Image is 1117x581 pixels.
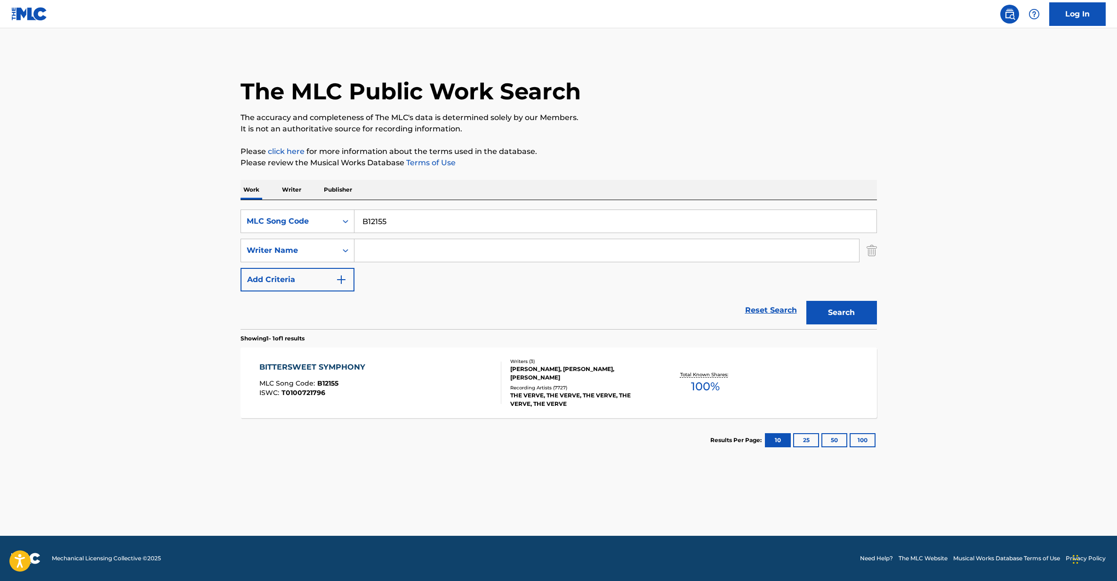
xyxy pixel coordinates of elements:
div: [PERSON_NAME], [PERSON_NAME], [PERSON_NAME] [510,365,652,382]
button: 10 [765,433,791,447]
h1: The MLC Public Work Search [241,77,581,105]
a: Need Help? [860,554,893,563]
span: ISWC : [259,388,281,397]
p: Total Known Shares: [680,371,731,378]
a: Musical Works Database Terms of Use [953,554,1060,563]
p: The accuracy and completeness of The MLC's data is determined solely by our Members. [241,112,877,123]
a: The MLC Website [899,554,948,563]
div: Writers ( 3 ) [510,358,652,365]
form: Search Form [241,210,877,329]
p: Publisher [321,180,355,200]
img: logo [11,553,40,564]
img: Delete Criterion [867,239,877,262]
p: Please review the Musical Works Database [241,157,877,169]
a: Terms of Use [404,158,456,167]
a: Reset Search [740,300,802,321]
img: search [1004,8,1015,20]
a: BITTERSWEET SYMPHONYMLC Song Code:B12155ISWC:T0100721796Writers (3)[PERSON_NAME], [PERSON_NAME], ... [241,347,877,418]
div: Recording Artists ( 7727 ) [510,384,652,391]
button: Search [806,301,877,324]
button: 25 [793,433,819,447]
p: It is not an authoritative source for recording information. [241,123,877,135]
button: 100 [850,433,876,447]
p: Showing 1 - 1 of 1 results [241,334,305,343]
div: Writer Name [247,245,331,256]
p: Please for more information about the terms used in the database. [241,146,877,157]
p: Work [241,180,262,200]
div: Drag [1073,545,1078,573]
span: 100 % [691,378,720,395]
div: Help [1025,5,1044,24]
span: MLC Song Code : [259,379,317,387]
img: 9d2ae6d4665cec9f34b9.svg [336,274,347,285]
a: Privacy Policy [1066,554,1106,563]
p: Results Per Page: [710,436,764,444]
button: 50 [821,433,847,447]
img: help [1029,8,1040,20]
button: Add Criteria [241,268,354,291]
div: BITTERSWEET SYMPHONY [259,362,370,373]
span: B12155 [317,379,338,387]
a: click here [268,147,305,156]
div: THE VERVE, THE VERVE, THE VERVE, THE VERVE, THE VERVE [510,391,652,408]
p: Writer [279,180,304,200]
iframe: Chat Widget [1070,536,1117,581]
img: MLC Logo [11,7,48,21]
span: Mechanical Licensing Collective © 2025 [52,554,161,563]
span: T0100721796 [281,388,325,397]
a: Log In [1049,2,1106,26]
div: MLC Song Code [247,216,331,227]
a: Public Search [1000,5,1019,24]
